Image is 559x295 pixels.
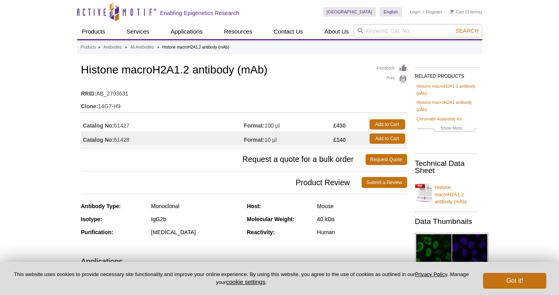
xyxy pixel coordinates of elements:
strong: Reactivity: [247,229,275,235]
a: Login [410,9,421,15]
strong: Purification: [81,229,114,235]
strong: £430 [334,122,346,129]
h2: Enabling Epigenetics Research [160,9,239,17]
a: Add to Cart [370,133,405,144]
p: This website uses cookies to provide necessary site functionality and improve your online experie... [13,271,470,286]
li: » [125,45,127,49]
td: 14G7-H9 [81,98,407,111]
strong: Host: [247,203,261,209]
div: Human [317,229,407,236]
strong: Antibody Type: [81,203,121,209]
td: AB_2793631 [81,85,407,98]
div: Monoclonal [151,203,241,210]
a: Products [81,44,96,51]
a: Contact Us [269,24,308,39]
td: 61428 [81,132,244,146]
a: Add to Cart [370,119,405,130]
h2: Technical Data Sheet [415,160,478,174]
h3: Applications [81,256,407,267]
a: Applications [166,24,207,39]
button: cookie settings [226,278,265,285]
strong: Format: [244,136,265,143]
strong: Molecular Weight: [247,216,294,222]
span: Product Review [81,177,362,188]
div: 40 kDa [317,216,407,223]
a: Print [377,75,407,83]
td: 100 µl [244,117,334,132]
img: Histone macroH2A1.2 antibody (mAb) tested by immunofluorescence. [415,233,489,274]
td: 10 µl [244,132,334,146]
span: Search [455,28,478,34]
a: Chromatin Assembly Kit [417,115,462,122]
a: Histone macroH2A1.1 antibody (pAb) [417,83,477,97]
button: Got it! [483,273,546,289]
a: Antibodies [103,44,122,51]
li: Histone macroH2A1.2 antibody (mAb) [162,45,229,49]
a: Histone macroH2A1 antibody (pAb) [417,99,477,113]
a: English [380,7,402,17]
a: [GEOGRAPHIC_DATA] [323,7,376,17]
td: 61427 [81,117,244,132]
a: Cart [450,9,464,15]
a: Show More [417,124,477,133]
input: Keyword, Cat. No. [354,24,482,38]
li: (0 items) [450,7,482,17]
button: Search [453,27,481,34]
a: About Us [320,24,354,39]
div: [MEDICAL_DATA] [151,229,241,236]
span: Request a quote for a bulk order [81,154,366,165]
h1: Histone macroH2A1.2 antibody (mAb) [81,64,407,77]
li: » [98,45,100,49]
a: Submit a Review [362,177,407,188]
strong: Clone: [81,103,99,110]
a: Privacy Policy [415,271,447,277]
div: IgG2b [151,216,241,223]
a: Feedback [377,64,407,73]
a: Products [77,24,110,39]
a: All Antibodies [130,44,154,51]
a: Resources [219,24,257,39]
img: Your Cart [450,9,454,13]
a: Register [426,9,442,15]
strong: Isotype: [81,216,102,222]
strong: Catalog No: [83,136,114,143]
strong: £140 [334,136,346,143]
div: Mouse [317,203,407,210]
a: Histone macroH2A1.2 antibody (mAb) [415,179,478,205]
strong: RRID: [81,90,97,97]
li: | [423,7,424,17]
a: Services [122,24,154,39]
h2: RELATED PRODUCTS [415,67,478,81]
strong: Format: [244,122,265,129]
h2: Data Thumbnails [415,218,478,225]
a: Request Quote [366,154,407,165]
strong: Catalog No: [83,122,114,129]
li: » [157,45,159,49]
